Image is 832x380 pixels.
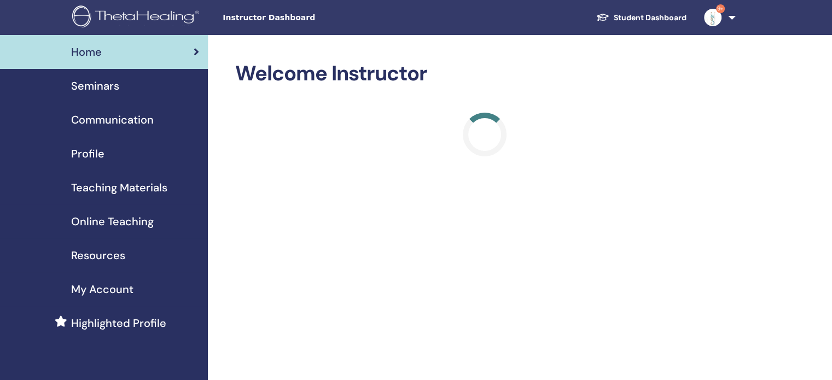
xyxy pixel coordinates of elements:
a: Student Dashboard [587,8,695,28]
span: Highlighted Profile [71,315,166,331]
span: Instructor Dashboard [223,12,387,24]
img: logo.png [72,5,203,30]
span: Online Teaching [71,213,154,230]
img: graduation-cap-white.svg [596,13,609,22]
span: My Account [71,281,133,297]
img: default.jpg [704,9,722,26]
h2: Welcome Instructor [235,61,734,86]
span: Seminars [71,78,119,94]
span: Profile [71,145,104,162]
span: Resources [71,247,125,264]
span: Teaching Materials [71,179,167,196]
span: 9+ [716,4,725,13]
span: Home [71,44,102,60]
span: Communication [71,112,154,128]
